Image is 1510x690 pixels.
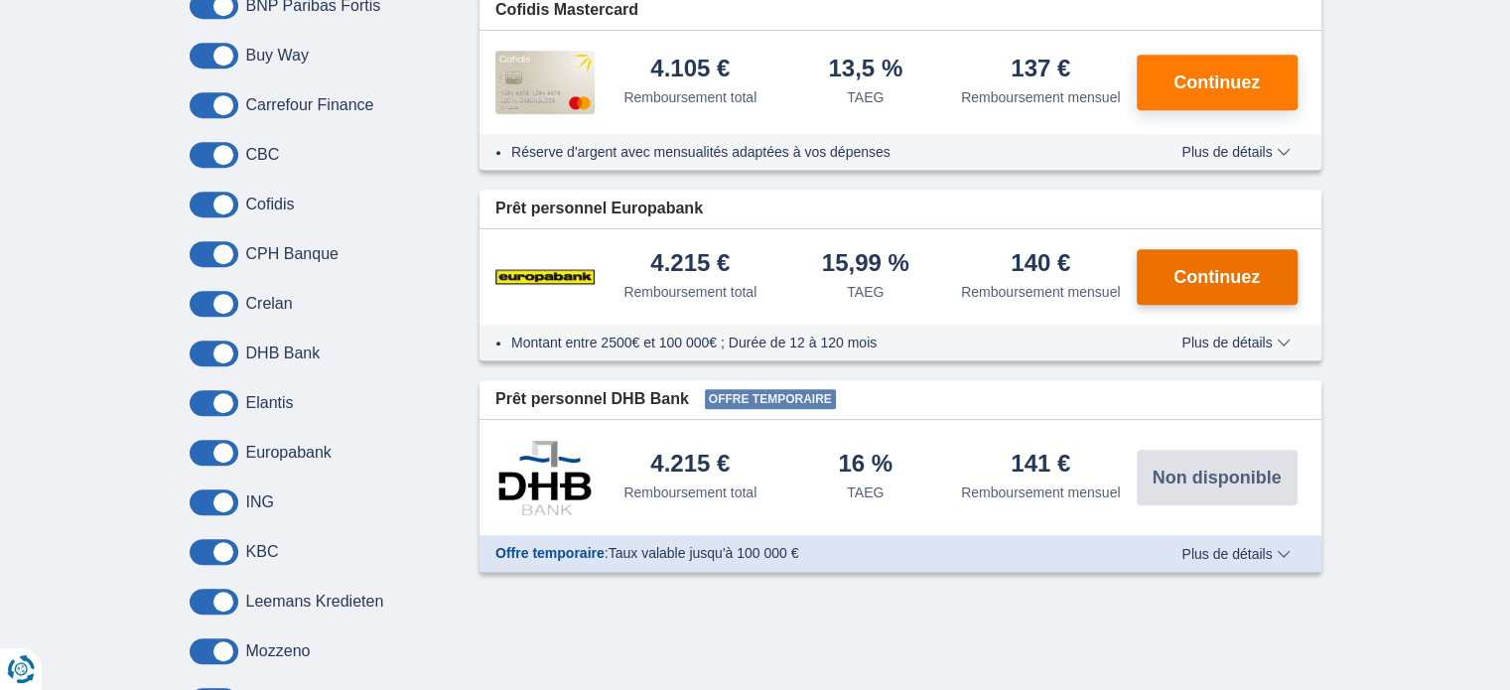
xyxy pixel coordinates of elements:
span: Plus de détails [1181,547,1290,561]
button: Plus de détails [1167,546,1304,562]
div: 15,99 % [822,251,909,278]
div: 4.215 € [650,452,730,479]
div: 4.215 € [650,251,730,278]
div: Remboursement total [623,282,756,302]
label: Crelan [246,295,293,313]
span: Continuez [1173,268,1260,286]
li: Réserve d'argent avec mensualités adaptées à vos dépenses [511,142,1124,162]
label: DHB Bank [246,345,321,362]
span: Continuez [1173,73,1260,91]
div: Remboursement mensuel [961,87,1120,107]
div: TAEG [847,282,884,302]
div: Remboursement mensuel [961,282,1120,302]
img: pret personnel Cofidis CC [495,51,595,114]
span: Prêt personnel DHB Bank [495,388,689,411]
span: Plus de détails [1181,145,1290,159]
div: 13,5 % [828,57,902,83]
div: 4.105 € [650,57,730,83]
label: Carrefour Finance [246,96,374,114]
label: Buy Way [246,47,309,65]
button: Non disponible [1137,450,1298,505]
label: ING [246,493,274,511]
span: Offre temporaire [705,389,836,409]
div: : [480,543,1140,563]
div: 137 € [1011,57,1070,83]
label: Leemans Kredieten [246,593,384,611]
button: Plus de détails [1167,144,1304,160]
label: CBC [246,146,280,164]
img: pret personnel Europabank [495,252,595,302]
label: Mozzeno [246,642,311,660]
label: Elantis [246,394,294,412]
div: Remboursement mensuel [961,483,1120,502]
div: TAEG [847,483,884,502]
button: Continuez [1137,249,1298,305]
li: Montant entre 2500€ et 100 000€ ; Durée de 12 à 120 mois [511,333,1124,352]
div: 16 % [838,452,892,479]
span: Taux valable jusqu'à 100 000 € [609,545,799,561]
label: KBC [246,543,279,561]
span: Non disponible [1153,469,1282,486]
span: Plus de détails [1181,336,1290,349]
span: Prêt personnel Europabank [495,198,703,220]
label: CPH Banque [246,245,339,263]
button: Continuez [1137,55,1298,110]
img: pret personnel DHB Bank [495,440,595,515]
div: TAEG [847,87,884,107]
span: Offre temporaire [495,545,605,561]
div: 140 € [1011,251,1070,278]
label: Cofidis [246,196,295,213]
div: 141 € [1011,452,1070,479]
label: Europabank [246,444,332,462]
div: Remboursement total [623,483,756,502]
div: Remboursement total [623,87,756,107]
button: Plus de détails [1167,335,1304,350]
